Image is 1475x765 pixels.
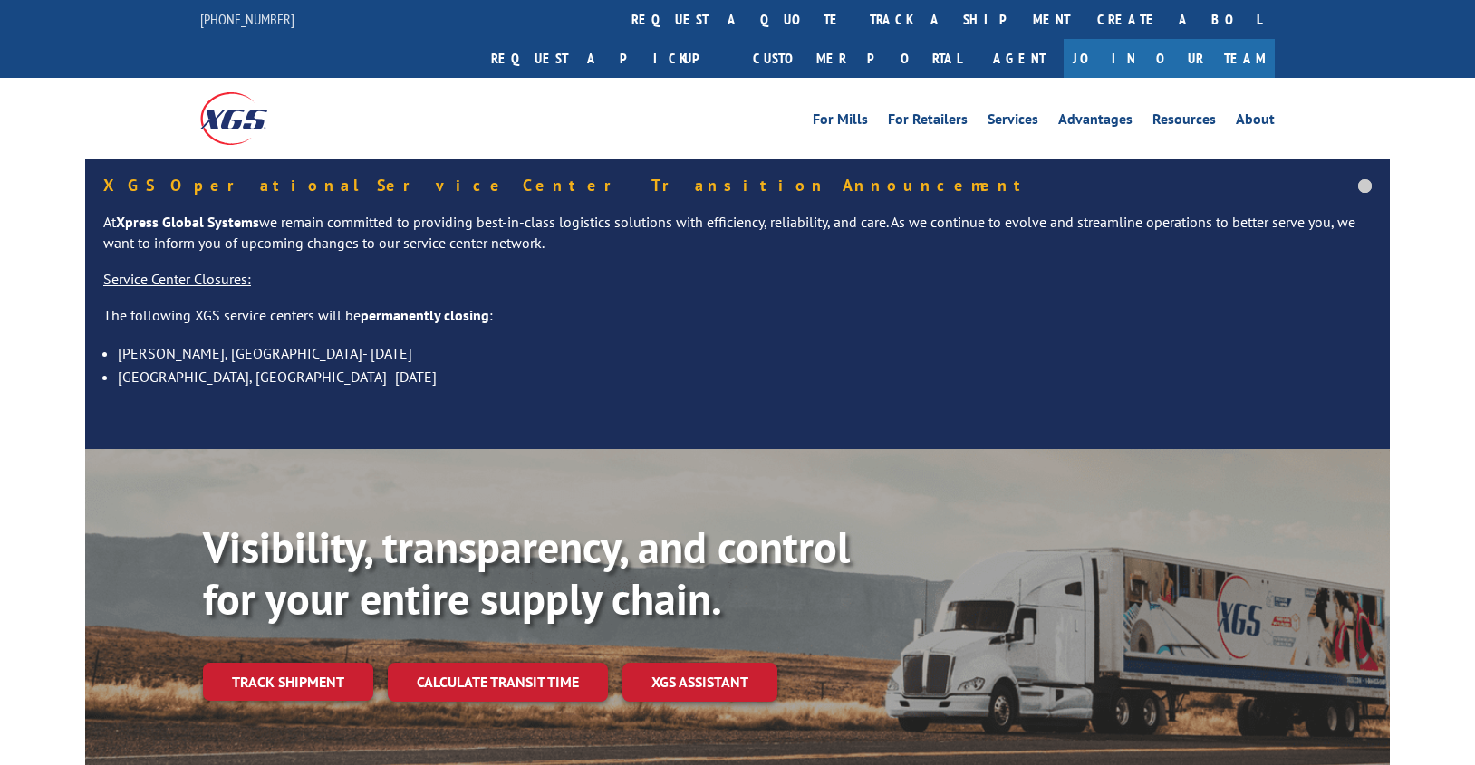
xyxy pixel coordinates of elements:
a: Track shipment [203,663,373,701]
u: Service Center Closures: [103,270,251,288]
a: For Mills [813,112,868,132]
p: The following XGS service centers will be : [103,305,1372,341]
li: [GEOGRAPHIC_DATA], [GEOGRAPHIC_DATA]- [DATE] [118,365,1372,388]
strong: Xpress Global Systems [116,213,259,231]
strong: permanently closing [361,306,489,324]
a: About [1236,112,1275,132]
a: Calculate transit time [388,663,608,702]
a: Join Our Team [1064,39,1275,78]
a: Advantages [1058,112,1133,132]
a: For Retailers [888,112,968,132]
h5: XGS Operational Service Center Transition Announcement [103,177,1372,194]
b: Visibility, transparency, and control for your entire supply chain. [203,519,850,627]
a: Resources [1152,112,1216,132]
a: [PHONE_NUMBER] [200,10,294,28]
li: [PERSON_NAME], [GEOGRAPHIC_DATA]- [DATE] [118,341,1372,365]
p: At we remain committed to providing best-in-class logistics solutions with efficiency, reliabilit... [103,212,1372,270]
a: XGS ASSISTANT [622,663,777,702]
a: Request a pickup [477,39,739,78]
a: Customer Portal [739,39,975,78]
a: Agent [975,39,1064,78]
a: Services [988,112,1038,132]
